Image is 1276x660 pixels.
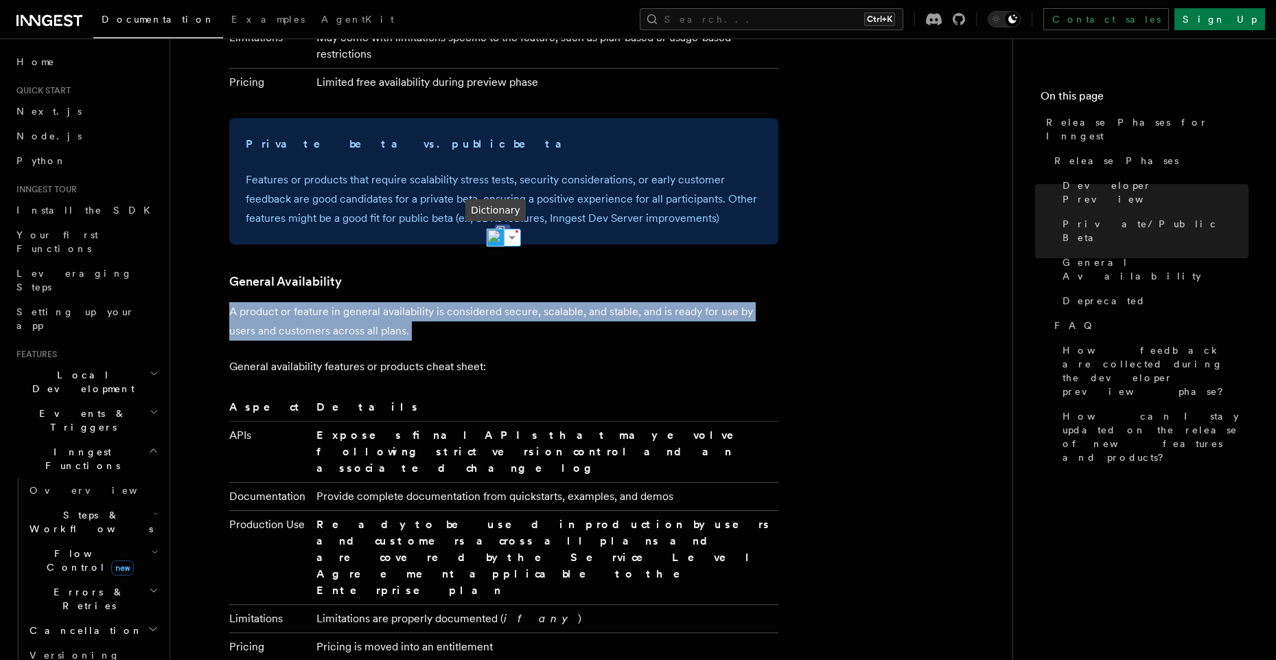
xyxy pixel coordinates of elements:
span: General Availability [1063,255,1249,283]
span: Local Development [11,368,150,396]
a: Leveraging Steps [11,261,161,299]
th: Details [311,398,778,422]
a: Node.js [11,124,161,148]
td: Limitations [229,604,311,633]
button: Inngest Functions [11,440,161,478]
span: AgentKit [321,14,394,25]
a: Next.js [11,99,161,124]
a: Release Phases for Inngest [1041,110,1249,148]
a: Contact sales [1043,8,1169,30]
a: Sign Up [1174,8,1265,30]
a: AgentKit [313,4,402,37]
span: How can I stay updated on the release of new features and products? [1063,409,1249,464]
span: Documentation [102,14,215,25]
span: Home [16,55,55,69]
td: Limited free availability during preview phase [311,68,778,96]
span: Next.js [16,106,82,117]
span: Release Phases for Inngest [1046,115,1249,143]
a: Home [11,49,161,74]
strong: Private beta vs. public beta [246,137,578,150]
span: Node.js [16,130,82,141]
span: Inngest Functions [11,445,148,473]
a: Documentation [93,4,223,38]
a: Your first Functions [11,223,161,261]
button: Cancellation [24,618,161,643]
a: General Availability [1057,250,1249,288]
a: Deprecated [1057,288,1249,313]
span: Examples [231,14,305,25]
p: General availability features or products cheat sheet: [229,357,778,376]
td: Pricing [229,68,311,96]
span: Steps & Workflows [24,508,153,536]
td: APIs [229,421,311,482]
td: Production Use [229,510,311,604]
button: Flow Controlnew [24,541,161,580]
a: Developer Preview [1057,173,1249,212]
p: A product or feature in general availability is considered secure, scalable, and stable, and is r... [229,302,778,341]
span: Errors & Retries [24,585,149,613]
span: FAQ [1054,319,1099,332]
button: Toggle dark mode [988,11,1021,27]
span: Python [16,155,67,166]
span: Developer Preview [1063,179,1249,206]
a: General Availability [229,272,342,291]
th: Aspect [229,398,311,422]
button: Errors & Retries [24,580,161,618]
span: Deprecated [1063,294,1146,308]
td: May come with limitations specific to the feature, such as plan-based or usage-based restrictions [311,23,778,68]
a: Python [11,148,161,173]
a: Setting up your app [11,299,161,338]
span: Setting up your app [16,306,135,331]
button: Steps & Workflows [24,503,161,541]
a: Install the SDK [11,198,161,223]
span: Flow Control [24,547,151,574]
span: Private/Public Beta [1063,217,1249,244]
span: Your first Functions [16,229,98,254]
p: Features or products that require scalability stress tests, security considerations, or early cus... [246,170,762,228]
td: Documentation [229,482,311,510]
span: Features [11,349,57,360]
span: Quick start [11,85,71,96]
span: Install the SDK [16,205,159,216]
strong: Ready to be used in production by users and customers across all plans and are covered by the Ser... [316,518,771,597]
span: new [111,560,134,576]
a: Overview [24,478,161,503]
a: Release Phases [1049,148,1249,173]
kbd: Ctrl+K [864,12,895,26]
td: Provide complete documentation from quickstarts, examples, and demos [311,482,778,510]
span: How feedback are collected during the developer preview phase? [1063,343,1249,398]
button: Events & Triggers [11,401,161,440]
a: How can I stay updated on the release of new features and products? [1057,404,1249,470]
span: Overview [30,485,171,496]
span: Inngest tour [11,184,77,195]
td: Limitations [229,23,311,68]
a: How feedback are collected during the developer preview phase? [1057,338,1249,404]
button: Local Development [11,363,161,401]
strong: Exposes final APIs that may evolve following strict version control and an associated changelog [316,429,753,475]
a: Examples [223,4,313,37]
button: Search...Ctrl+K [640,8,903,30]
a: Private/Public Beta [1057,212,1249,250]
td: Limitations are properly documented ( ) [311,604,778,633]
a: FAQ [1049,313,1249,338]
em: if any [504,612,578,625]
span: Events & Triggers [11,407,150,434]
span: Cancellation [24,624,143,637]
span: Leveraging Steps [16,268,132,293]
h4: On this page [1041,88,1249,110]
span: Release Phases [1054,154,1179,168]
